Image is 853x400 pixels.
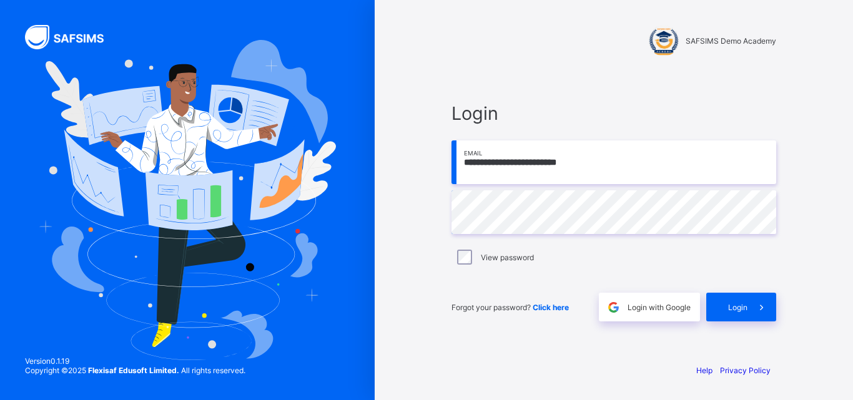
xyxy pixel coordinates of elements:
span: Login [728,303,747,312]
a: Click here [533,303,569,312]
span: Login with Google [628,303,691,312]
span: Login [451,102,776,124]
strong: Flexisaf Edusoft Limited. [88,366,179,375]
span: Copyright © 2025 All rights reserved. [25,366,245,375]
a: Privacy Policy [720,366,771,375]
span: Forgot your password? [451,303,569,312]
img: Hero Image [39,40,336,359]
span: Version 0.1.19 [25,356,245,366]
label: View password [481,253,534,262]
span: SAFSIMS Demo Academy [686,36,776,46]
img: SAFSIMS Logo [25,25,119,49]
img: google.396cfc9801f0270233282035f929180a.svg [606,300,621,315]
a: Help [696,366,712,375]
